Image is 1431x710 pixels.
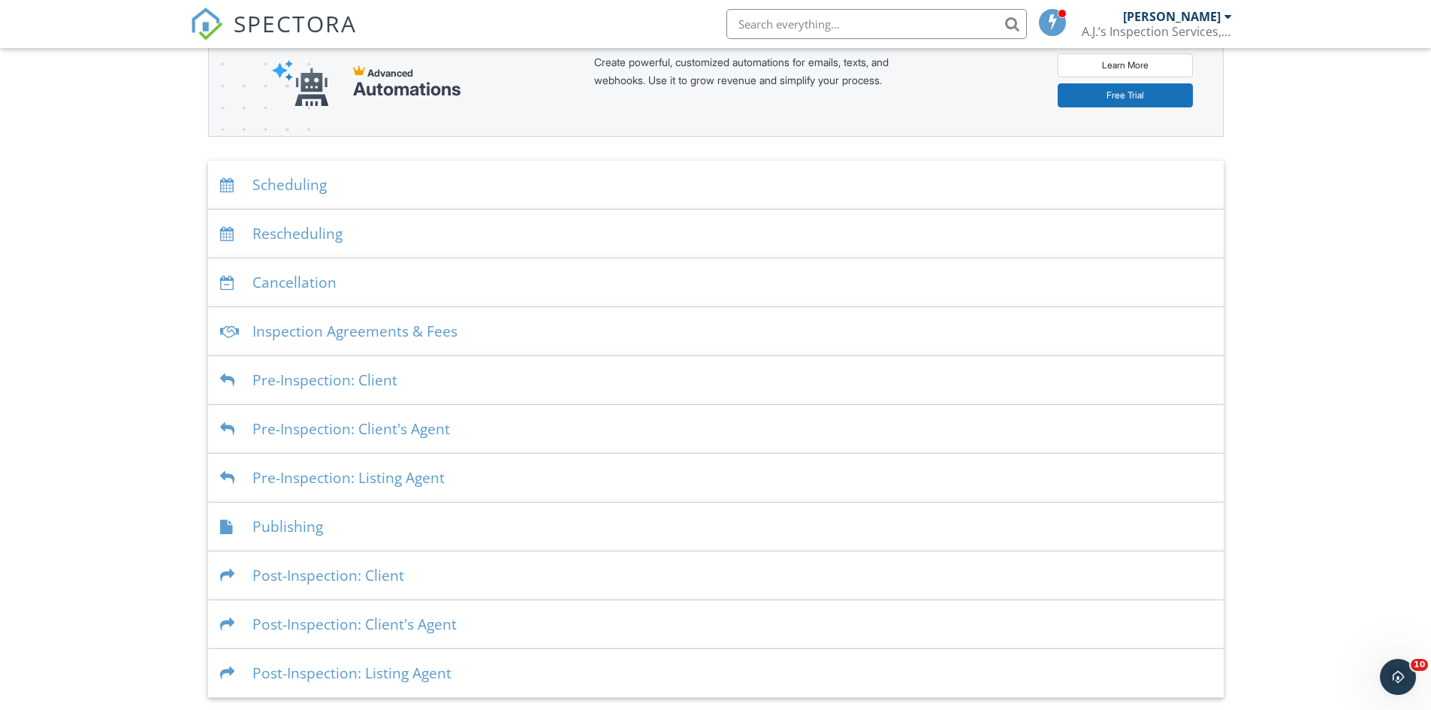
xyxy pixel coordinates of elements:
[1082,24,1232,39] div: A.J.’s Inspection Services, LLC
[367,67,413,79] span: Advanced
[208,210,1224,258] div: Rescheduling
[1380,659,1416,695] iframe: Intercom live chat
[208,454,1224,503] div: Pre-Inspection: Listing Agent
[272,59,329,107] img: automations-robot-e552d721053d9e86aaf3dd9a1567a1c0d6a99a13dc70ea74ca66f792d01d7f0c.svg
[353,79,461,100] div: Automations
[1123,9,1221,24] div: [PERSON_NAME]
[1058,53,1193,77] a: Learn More
[208,161,1224,210] div: Scheduling
[208,405,1224,454] div: Pre-Inspection: Client's Agent
[234,8,357,39] span: SPECTORA
[190,8,223,41] img: The Best Home Inspection Software - Spectora
[726,9,1027,39] input: Search everything...
[1411,659,1428,671] span: 10
[190,20,357,52] a: SPECTORA
[208,258,1224,307] div: Cancellation
[594,53,925,112] div: Create powerful, customized automations for emails, texts, and webhooks. Use it to grow revenue a...
[208,551,1224,600] div: Post-Inspection: Client
[208,600,1224,649] div: Post-Inspection: Client's Agent
[208,307,1224,356] div: Inspection Agreements & Fees
[1058,83,1193,107] a: Free Trial
[208,356,1224,405] div: Pre-Inspection: Client
[208,649,1224,698] div: Post-Inspection: Listing Agent
[209,29,310,195] img: advanced-banner-bg-f6ff0eecfa0ee76150a1dea9fec4b49f333892f74bc19f1b897a312d7a1b2ff3.png
[208,503,1224,551] div: Publishing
